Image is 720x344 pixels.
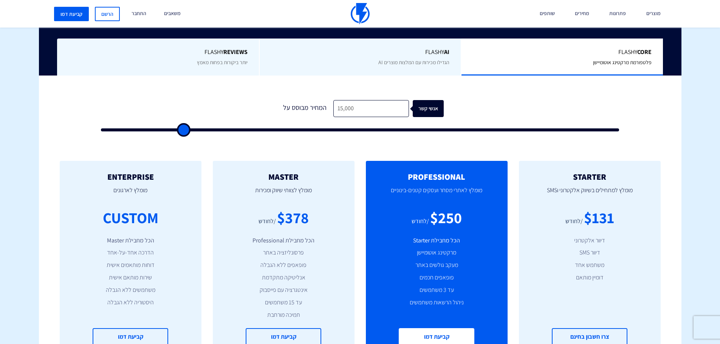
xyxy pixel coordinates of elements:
[417,100,447,117] div: אנשי קשר
[271,48,450,57] span: Flashy
[71,172,190,181] h2: ENTERPRISE
[224,236,343,245] li: הכל מחבילת Professional
[378,59,449,66] span: הגדילו מכירות עם המלצות מוצרים AI
[473,48,652,57] span: Flashy
[412,217,429,226] div: /לחודש
[224,273,343,282] li: אנליטיקה מתקדמת
[224,248,343,257] li: פרסונליזציה באתר
[71,181,190,207] p: מומלץ לארגונים
[277,100,333,117] div: המחיר מבוסס על
[224,286,343,295] li: אינטגרציה עם פייסבוק
[637,48,652,56] b: Core
[224,311,343,319] li: תמיכה מורחבת
[377,286,496,295] li: עד 3 משתמשים
[259,217,276,226] div: /לחודש
[530,181,649,207] p: מומלץ למתחילים בשיווק אלקטרוני וSMS
[224,298,343,307] li: עד 15 משתמשים
[71,236,190,245] li: הכל מחבילת Master
[71,298,190,307] li: היסטוריה ללא הגבלה
[224,261,343,270] li: פופאפים ללא הגבלה
[223,48,248,56] b: REVIEWS
[377,172,496,181] h2: PROFESSIONAL
[103,207,158,228] div: CUSTOM
[54,7,89,21] a: קביעת דמו
[430,207,462,228] div: $250
[530,248,649,257] li: דיוור SMS
[71,261,190,270] li: דוחות מותאמים אישית
[224,172,343,181] h2: MASTER
[530,236,649,245] li: דיוור אלקטרוני
[444,48,449,56] b: AI
[377,273,496,282] li: פופאפים חכמים
[530,172,649,181] h2: STARTER
[530,261,649,270] li: משתמש אחד
[224,181,343,207] p: מומלץ לצוותי שיווק ומכירות
[377,248,496,257] li: מרקטינג אוטומיישן
[584,207,614,228] div: $131
[68,48,248,57] span: Flashy
[377,236,496,245] li: הכל מחבילת Starter
[377,298,496,307] li: ניהול הרשאות משתמשים
[71,248,190,257] li: הדרכה אחד-על-אחד
[71,273,190,282] li: שירות מותאם אישית
[530,273,649,282] li: דומיין מותאם
[197,59,248,66] span: יותר ביקורות בפחות מאמץ
[377,181,496,207] p: מומלץ לאתרי מסחר ועסקים קטנים-בינוניים
[277,207,309,228] div: $378
[71,286,190,295] li: משתמשים ללא הגבלה
[593,59,652,66] span: פלטפורמת מרקטינג אוטומיישן
[565,217,583,226] div: /לחודש
[377,261,496,270] li: מעקב גולשים באתר
[95,7,120,21] a: הרשם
